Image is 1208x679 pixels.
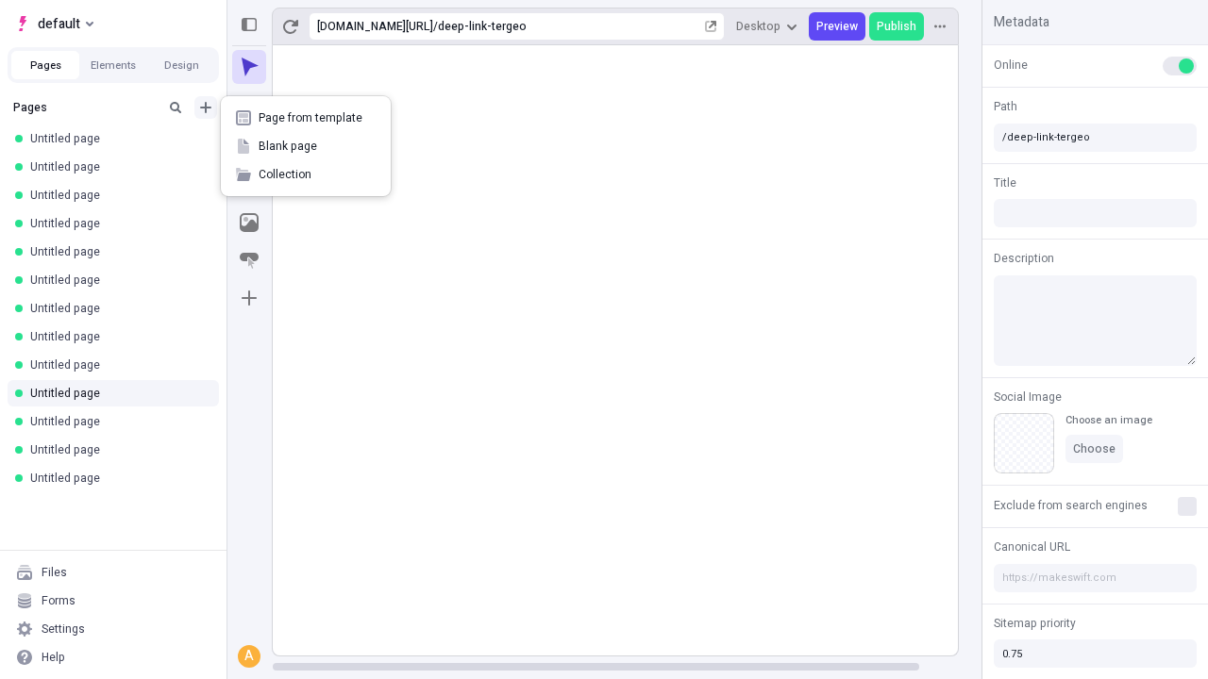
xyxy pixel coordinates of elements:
[259,139,376,154] span: Blank page
[30,216,204,231] div: Untitled page
[11,51,79,79] button: Pages
[30,131,204,146] div: Untitled page
[8,9,101,38] button: Select site
[994,98,1017,115] span: Path
[994,174,1016,191] span: Title
[1073,441,1116,456] span: Choose
[147,51,215,79] button: Design
[1065,413,1152,427] div: Choose an image
[877,19,916,34] span: Publish
[30,442,204,457] div: Untitled page
[994,615,1076,632] span: Sitemap priority
[232,243,266,277] button: Button
[240,647,259,666] div: A
[816,19,858,34] span: Preview
[809,12,865,41] button: Preview
[30,301,204,316] div: Untitled page
[259,167,376,182] span: Collection
[42,565,67,580] div: Files
[30,471,204,486] div: Untitled page
[317,19,433,34] div: [URL][DOMAIN_NAME]
[42,593,75,608] div: Forms
[259,110,376,125] span: Page from template
[994,538,1070,555] span: Canonical URL
[42,621,85,637] div: Settings
[79,51,147,79] button: Elements
[42,650,65,665] div: Help
[30,386,204,401] div: Untitled page
[994,57,1028,74] span: Online
[30,273,204,288] div: Untitled page
[994,250,1054,267] span: Description
[994,564,1197,592] input: https://makeswift.com
[30,244,204,259] div: Untitled page
[13,100,157,115] div: Pages
[433,19,438,34] div: /
[438,19,701,34] div: deep-link-tergeo
[232,206,266,240] button: Image
[194,96,217,119] button: Add new
[994,389,1062,406] span: Social Image
[221,96,391,196] div: Add new
[729,12,805,41] button: Desktop
[994,497,1148,514] span: Exclude from search engines
[1065,435,1123,463] button: Choose
[30,414,204,429] div: Untitled page
[30,329,204,344] div: Untitled page
[30,357,204,373] div: Untitled page
[736,19,780,34] span: Desktop
[869,12,924,41] button: Publish
[30,159,204,174] div: Untitled page
[38,12,80,35] span: default
[30,188,204,203] div: Untitled page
